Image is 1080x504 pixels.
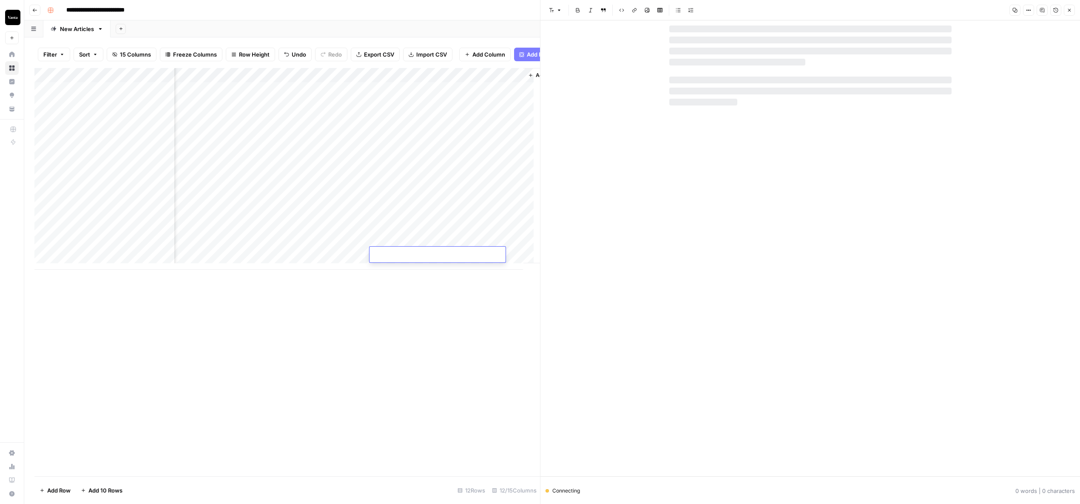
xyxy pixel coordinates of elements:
div: New Articles [60,25,94,33]
a: Usage [5,460,19,473]
div: 12 Rows [454,484,489,497]
a: Opportunities [5,88,19,102]
button: Export CSV [351,48,400,61]
div: 12/15 Columns [489,484,540,497]
span: Row Height [239,50,270,59]
button: Import CSV [403,48,452,61]
a: Home [5,48,19,61]
button: Row Height [226,48,275,61]
span: Add 10 Rows [88,486,122,495]
div: 0 words | 0 characters [1015,487,1075,495]
a: Your Data [5,102,19,116]
span: Add Row [47,486,71,495]
button: Workspace: Vanta [5,7,19,28]
span: Sort [79,50,90,59]
button: Undo [279,48,312,61]
a: Insights [5,75,19,88]
button: Filter [38,48,70,61]
span: 15 Columns [120,50,151,59]
button: Redo [315,48,347,61]
span: Export CSV [364,50,394,59]
span: Add Column [472,50,505,59]
button: Sort [74,48,103,61]
button: Add Power Agent [514,48,578,61]
a: Settings [5,446,19,460]
button: Add Column [525,70,569,81]
button: Freeze Columns [160,48,222,61]
button: Add 10 Rows [76,484,128,497]
a: Browse [5,61,19,75]
div: Connecting [546,487,580,495]
span: Freeze Columns [173,50,217,59]
a: New Articles [43,20,111,37]
img: Vanta Logo [5,10,20,25]
span: Redo [328,50,342,59]
span: Add Column [536,71,566,79]
span: Import CSV [416,50,447,59]
a: Learning Hub [5,473,19,487]
button: Help + Support [5,487,19,501]
button: Add Row [34,484,76,497]
button: Add Column [459,48,511,61]
span: Filter [43,50,57,59]
span: Add Power Agent [527,50,573,59]
span: Undo [292,50,306,59]
button: 15 Columns [107,48,156,61]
